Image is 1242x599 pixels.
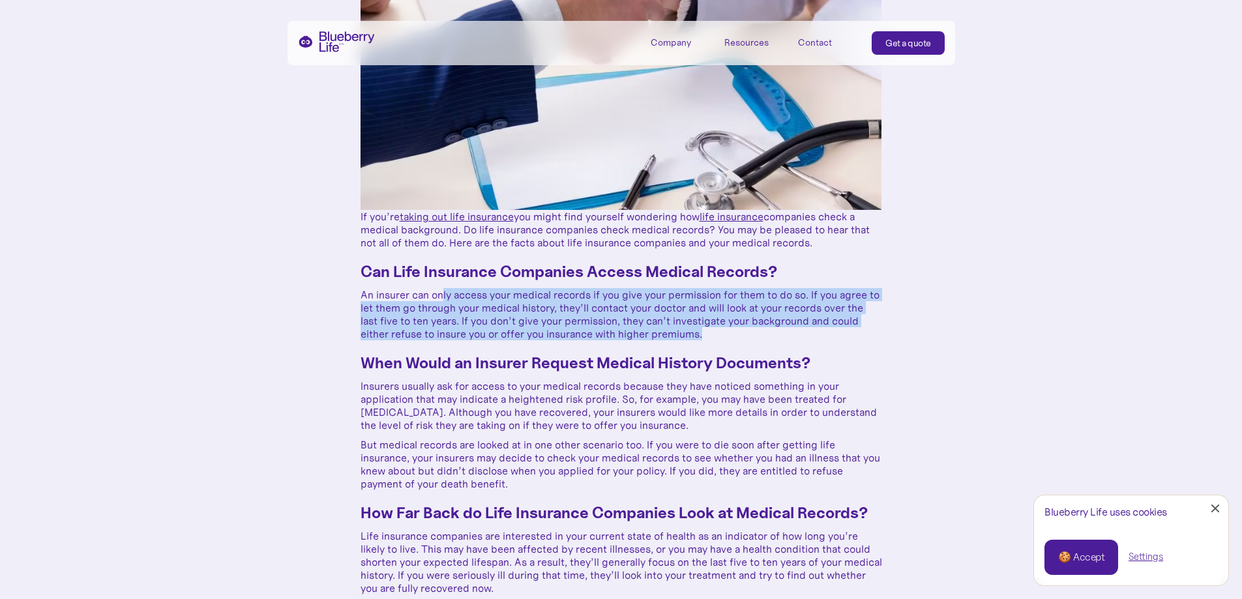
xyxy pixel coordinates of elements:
a: home [298,31,375,52]
p: But medical records are looked at in one other scenario too. If you were to die soon after gettin... [361,438,882,490]
h3: When Would an Insurer Request Medical History Documents? [361,353,882,373]
div: Company [651,31,709,53]
a: 🍪 Accept [1044,540,1118,575]
p: Insurers usually ask for access to your medical records because they have noticed something in yo... [361,379,882,431]
p: Life insurance companies are interested in your current state of health as an indicator of how lo... [361,529,882,594]
a: Settings [1129,550,1163,564]
div: Get a quote [885,37,931,50]
div: Resources [724,31,783,53]
div: Contact [798,37,832,48]
h3: Can Life Insurance Companies Access Medical Records? [361,262,882,282]
p: If you’re you might find yourself wondering how companies check a medical background. Do life ins... [361,210,882,249]
div: Blueberry Life uses cookies [1044,506,1218,518]
a: Get a quote [872,31,945,55]
a: life insurance [700,210,763,223]
a: Contact [798,31,857,53]
p: An insurer can only access your medical records if you give your permission for them to do so. If... [361,288,882,340]
a: Close Cookie Popup [1202,495,1228,521]
div: Close Cookie Popup [1215,508,1216,509]
a: taking out life insurance [400,210,514,223]
div: Resources [724,37,769,48]
div: Company [651,37,691,48]
h3: How Far Back do Life Insurance Companies Look at Medical Records? [361,503,882,523]
div: 🍪 Accept [1058,550,1104,564]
